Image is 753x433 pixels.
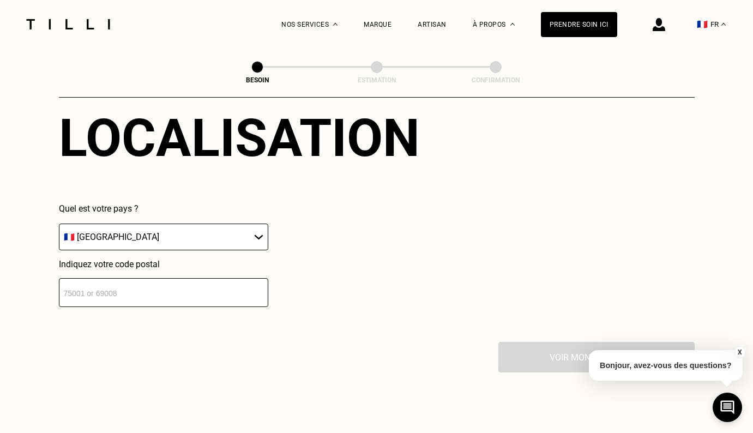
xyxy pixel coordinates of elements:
a: Prendre soin ici [541,12,617,37]
span: 🇫🇷 [697,19,708,29]
div: Localisation [59,107,420,169]
img: icône connexion [653,18,665,31]
p: Quel est votre pays ? [59,203,268,214]
img: Logo du service de couturière Tilli [22,19,114,29]
a: Marque [364,21,391,28]
input: 75001 or 69008 [59,278,268,307]
p: Indiquez votre code postal [59,259,268,269]
img: menu déroulant [721,23,726,26]
div: Besoin [203,76,312,84]
button: X [734,346,745,358]
p: Bonjour, avez-vous des questions? [589,350,743,381]
img: Menu déroulant [333,23,338,26]
a: Artisan [418,21,447,28]
div: Confirmation [441,76,550,84]
img: Menu déroulant à propos [510,23,515,26]
div: Estimation [322,76,431,84]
